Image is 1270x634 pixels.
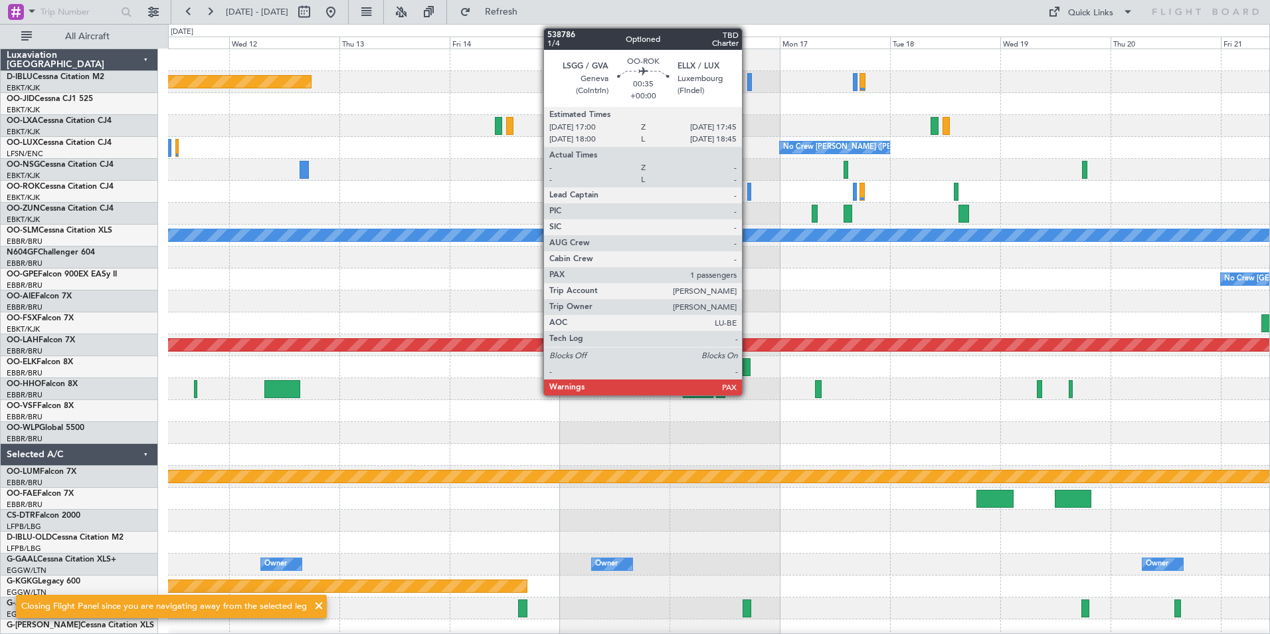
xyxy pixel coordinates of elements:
span: OO-ROK [7,183,40,191]
span: OO-HHO [7,380,41,388]
span: OO-FSX [7,314,37,322]
a: G-KGKGLegacy 600 [7,578,80,585]
a: OO-LXACessna Citation CJ4 [7,117,112,125]
div: Fri 14 [450,37,560,49]
div: Quick Links [1068,7,1113,20]
span: OO-LXA [7,117,38,125]
span: OO-LUX [7,139,38,147]
a: EBKT/KJK [7,171,40,181]
a: OO-NSGCessna Citation CJ4 [7,161,114,169]
span: D-IBLU-OLD [7,534,52,542]
span: G-GAAL [7,556,37,564]
button: All Aircraft [15,26,144,47]
span: OO-LAH [7,336,39,344]
a: CS-DTRFalcon 2000 [7,512,80,520]
div: Owner [264,554,287,574]
a: EBKT/KJK [7,105,40,115]
a: EBBR/BRU [7,478,43,488]
span: D-IBLU [7,73,33,81]
a: EBKT/KJK [7,193,40,203]
a: LFPB/LBG [7,522,41,532]
a: EBKT/KJK [7,324,40,334]
a: EBBR/BRU [7,390,43,400]
a: OO-ELKFalcon 8X [7,358,73,366]
div: Wed 12 [229,37,339,49]
div: Sat 15 [560,37,670,49]
button: Quick Links [1042,1,1140,23]
button: Refresh [454,1,533,23]
div: [DATE] [171,27,193,38]
a: LFPB/LBG [7,544,41,554]
a: OO-HHOFalcon 8X [7,380,78,388]
a: OO-JIDCessna CJ1 525 [7,95,93,103]
a: LFSN/ENC [7,149,43,159]
span: [DATE] - [DATE] [226,6,288,18]
div: Wed 19 [1000,37,1111,49]
div: Thu 20 [1111,37,1221,49]
a: OO-SLMCessna Citation XLS [7,227,112,235]
span: Refresh [474,7,529,17]
a: D-IBLUCessna Citation M2 [7,73,104,81]
a: D-IBLU-OLDCessna Citation M2 [7,534,124,542]
a: EBBR/BRU [7,259,43,268]
span: OO-FAE [7,490,37,498]
a: EBBR/BRU [7,280,43,290]
a: EBBR/BRU [7,434,43,444]
a: OO-FSXFalcon 7X [7,314,74,322]
span: CS-DTR [7,512,35,520]
div: Tue 18 [890,37,1000,49]
span: OO-ZUN [7,205,40,213]
span: G-KGKG [7,578,38,585]
a: EBBR/BRU [7,412,43,422]
div: Mon 17 [780,37,890,49]
div: Thu 13 [339,37,450,49]
a: OO-ZUNCessna Citation CJ4 [7,205,114,213]
span: OO-AIE [7,292,35,300]
a: EBBR/BRU [7,500,43,510]
span: OO-GPE [7,270,38,278]
a: EGGW/LTN [7,566,46,576]
span: OO-WLP [7,424,39,432]
a: EBBR/BRU [7,302,43,312]
span: OO-SLM [7,227,39,235]
a: EBKT/KJK [7,83,40,93]
input: Trip Number [41,2,117,22]
a: OO-LAHFalcon 7X [7,336,75,344]
div: Closing Flight Panel since you are navigating away from the selected leg [21,600,307,613]
div: Owner [1146,554,1168,574]
a: OO-ROKCessna Citation CJ4 [7,183,114,191]
a: OO-GPEFalcon 900EX EASy II [7,270,117,278]
a: G-GAALCessna Citation XLS+ [7,556,116,564]
a: OO-LUMFalcon 7X [7,468,76,476]
a: EBBR/BRU [7,368,43,378]
a: OO-WLPGlobal 5500 [7,424,84,432]
a: EBKT/KJK [7,215,40,225]
a: OO-VSFFalcon 8X [7,402,74,410]
a: EBKT/KJK [7,127,40,137]
span: OO-LUM [7,468,40,476]
div: Sun 16 [670,37,780,49]
a: OO-AIEFalcon 7X [7,292,72,300]
div: Tue 11 [119,37,229,49]
span: OO-NSG [7,161,40,169]
div: Owner [595,554,618,574]
span: OO-JID [7,95,35,103]
a: EBBR/BRU [7,346,43,356]
a: N604GFChallenger 604 [7,249,95,257]
span: N604GF [7,249,38,257]
span: OO-ELK [7,358,37,366]
span: All Aircraft [35,32,140,41]
span: OO-VSF [7,402,37,410]
a: OO-FAEFalcon 7X [7,490,74,498]
a: OO-LUXCessna Citation CJ4 [7,139,112,147]
a: EBBR/BRU [7,237,43,247]
div: No Crew [PERSON_NAME] ([PERSON_NAME]) [783,138,943,158]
